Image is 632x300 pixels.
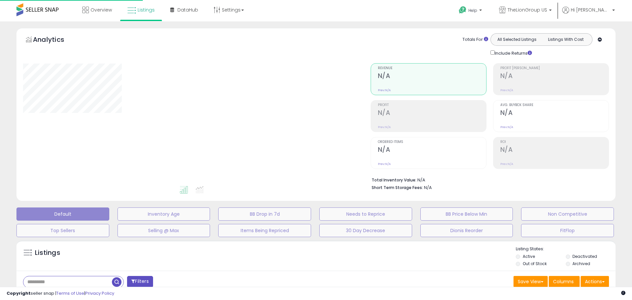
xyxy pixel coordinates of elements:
h2: N/A [378,109,486,118]
span: Profit [378,103,486,107]
span: Hi [PERSON_NAME] [571,7,610,13]
h2: N/A [378,72,486,81]
span: N/A [424,184,432,191]
button: All Selected Listings [492,35,541,44]
b: Short Term Storage Fees: [372,185,423,190]
button: Inventory Age [118,207,210,221]
div: Include Returns [486,49,540,57]
button: Selling @ Max [118,224,210,237]
span: Avg. Buybox Share [500,103,609,107]
h2: N/A [500,109,609,118]
span: DataHub [177,7,198,13]
button: Top Sellers [16,224,109,237]
b: Total Inventory Value: [372,177,416,183]
h2: N/A [378,146,486,155]
small: Prev: N/A [378,162,391,166]
a: Hi [PERSON_NAME] [562,7,615,21]
button: 30 Day Decrease [319,224,412,237]
span: Overview [91,7,112,13]
div: Totals For [462,37,488,43]
span: Help [468,8,477,13]
h2: N/A [500,146,609,155]
button: BB Price Below Min [420,207,513,221]
button: Listings With Cost [541,35,590,44]
span: Listings [138,7,155,13]
i: Get Help [459,6,467,14]
small: Prev: N/A [378,125,391,129]
span: Revenue [378,67,486,70]
button: FitFlop [521,224,614,237]
strong: Copyright [7,290,31,296]
button: BB Drop in 7d [218,207,311,221]
button: Default [16,207,109,221]
button: Non Competitive [521,207,614,221]
span: Ordered Items [378,140,486,144]
small: Prev: N/A [378,88,391,92]
a: Help [454,1,488,21]
li: N/A [372,176,604,183]
span: Profit [PERSON_NAME] [500,67,609,70]
small: Prev: N/A [500,162,513,166]
span: TheLionGroup US [508,7,547,13]
div: seller snap | | [7,290,114,297]
button: Items Being Repriced [218,224,311,237]
h5: Analytics [33,35,77,46]
button: Needs to Reprice [319,207,412,221]
small: Prev: N/A [500,88,513,92]
small: Prev: N/A [500,125,513,129]
button: Dionis Reorder [420,224,513,237]
span: ROI [500,140,609,144]
h2: N/A [500,72,609,81]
